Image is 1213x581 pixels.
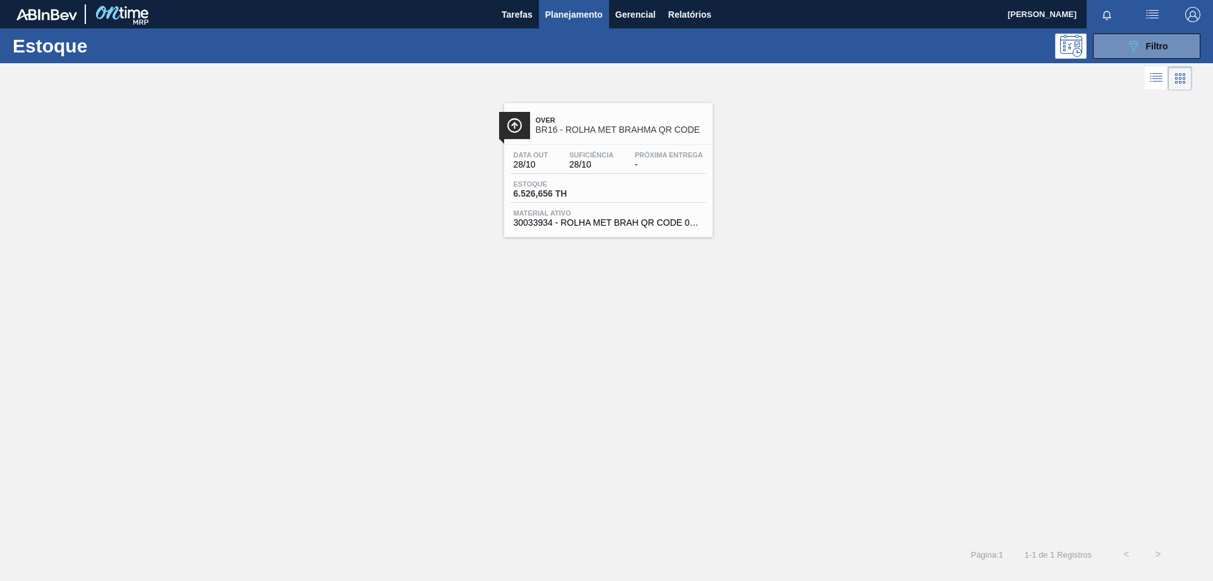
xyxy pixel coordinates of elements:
span: 28/10 [514,160,548,169]
span: BR16 - ROLHA MET BRAHMA QR CODE [536,125,706,135]
a: ÍconeOverBR16 - ROLHA MET BRAHMA QR CODEData out28/10Suficiência28/10Próxima Entrega-Estoque6.526... [495,94,719,237]
span: 1 - 1 de 1 Registros [1022,550,1092,560]
img: TNhmsLtSVTkK8tSr43FrP2fwEKptu5GPRR3wAAAABJRU5ErkJggg== [16,9,77,20]
span: Gerencial [615,7,656,22]
span: 28/10 [569,160,613,169]
button: Filtro [1093,34,1200,59]
span: Material ativo [514,209,703,217]
span: 6.526,656 TH [514,189,602,199]
h1: Estoque [13,39,202,53]
button: Notificações [1087,6,1127,23]
button: > [1142,539,1174,570]
span: Próxima Entrega [635,151,703,159]
span: Filtro [1146,41,1168,51]
span: Tarefas [502,7,533,22]
img: Ícone [507,118,522,133]
span: Data out [514,151,548,159]
span: - [635,160,703,169]
span: Relatórios [668,7,711,22]
span: Estoque [514,180,602,188]
div: Pogramando: nenhum usuário selecionado [1055,34,1087,59]
button: < [1111,539,1142,570]
div: Visão em Lista [1145,66,1168,90]
span: Over [536,116,706,124]
span: Página : 1 [971,550,1003,560]
span: Suficiência [569,151,613,159]
img: userActions [1145,7,1160,22]
span: Planejamento [545,7,603,22]
div: Visão em Cards [1168,66,1192,90]
img: Logout [1185,7,1200,22]
span: 30033934 - ROLHA MET BRAH QR CODE 021CX105 [514,218,703,228]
